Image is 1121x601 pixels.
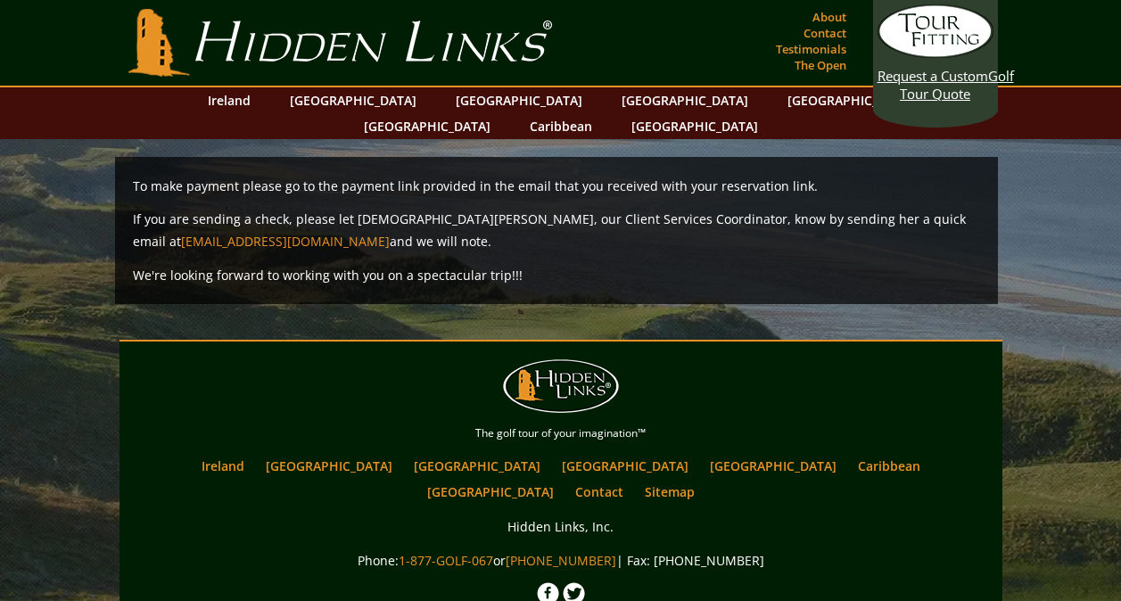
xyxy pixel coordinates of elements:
[779,87,923,113] a: [GEOGRAPHIC_DATA]
[124,515,998,538] p: Hidden Links, Inc.
[199,87,260,113] a: Ireland
[613,87,757,113] a: [GEOGRAPHIC_DATA]
[521,113,601,139] a: Caribbean
[133,264,980,286] p: We're looking forward to working with you on a spectacular trip!!!
[257,453,401,479] a: [GEOGRAPHIC_DATA]
[636,479,704,505] a: Sitemap
[790,53,851,78] a: The Open
[878,67,988,85] span: Request a Custom
[399,552,493,569] a: 1-877-GOLF-067
[133,208,980,252] p: If you are sending a check, please let [DEMOGRAPHIC_DATA][PERSON_NAME], our Client Services Coord...
[771,37,851,62] a: Testimonials
[355,113,499,139] a: [GEOGRAPHIC_DATA]
[418,479,563,505] a: [GEOGRAPHIC_DATA]
[553,453,697,479] a: [GEOGRAPHIC_DATA]
[133,175,980,197] p: To make payment please go to the payment link provided in the email that you received with your r...
[405,453,549,479] a: [GEOGRAPHIC_DATA]
[447,87,591,113] a: [GEOGRAPHIC_DATA]
[799,21,851,45] a: Contact
[124,424,998,443] p: The golf tour of your imagination™
[506,552,616,569] a: [PHONE_NUMBER]
[193,453,253,479] a: Ireland
[281,87,425,113] a: [GEOGRAPHIC_DATA]
[849,453,929,479] a: Caribbean
[124,549,998,572] p: Phone: or | Fax: [PHONE_NUMBER]
[701,453,845,479] a: [GEOGRAPHIC_DATA]
[566,479,632,505] a: Contact
[622,113,767,139] a: [GEOGRAPHIC_DATA]
[181,233,390,250] a: [EMAIL_ADDRESS][DOMAIN_NAME]
[878,4,993,103] a: Request a CustomGolf Tour Quote
[808,4,851,29] a: About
